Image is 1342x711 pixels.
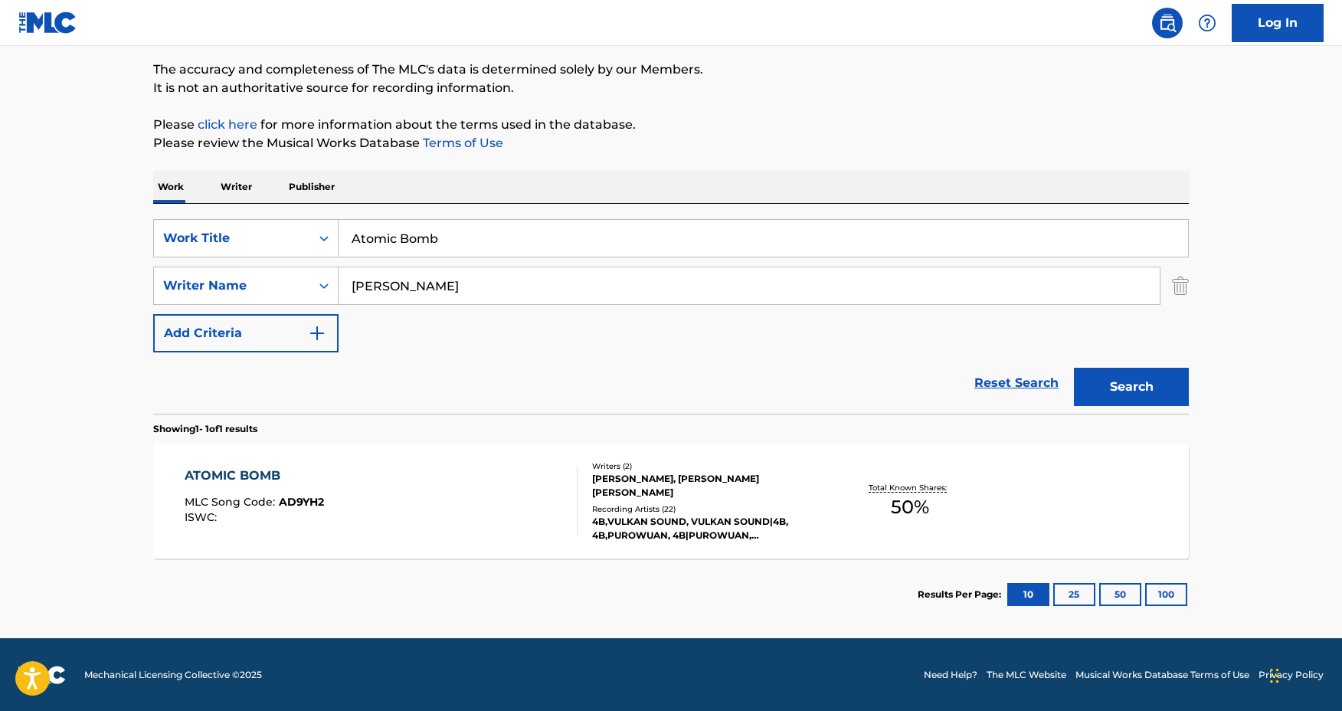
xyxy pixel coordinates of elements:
div: ATOMIC BOMB [185,467,324,485]
p: Results Per Page: [918,588,1005,601]
span: MLC Song Code : [185,495,279,509]
a: Privacy Policy [1259,668,1324,682]
span: Mechanical Licensing Collective © 2025 [84,668,262,682]
img: logo [18,666,66,684]
button: Add Criteria [153,314,339,352]
p: Writer [216,171,257,203]
div: Help [1192,8,1223,38]
p: Please for more information about the terms used in the database. [153,116,1189,134]
div: Drag [1270,653,1279,699]
button: Search [1074,368,1189,406]
div: Writer Name [163,277,301,295]
a: Public Search [1152,8,1183,38]
span: 50 % [891,493,929,521]
img: search [1158,14,1177,32]
button: 50 [1099,583,1141,606]
img: Delete Criterion [1172,267,1189,305]
img: help [1198,14,1216,32]
a: click here [198,117,257,132]
span: AD9YH2 [279,495,324,509]
a: ATOMIC BOMBMLC Song Code:AD9YH2ISWC:Writers (2)[PERSON_NAME], [PERSON_NAME] [PERSON_NAME]Recordin... [153,444,1189,559]
div: [PERSON_NAME], [PERSON_NAME] [PERSON_NAME] [592,472,823,500]
a: Terms of Use [420,136,503,150]
div: Recording Artists ( 22 ) [592,503,823,515]
button: 10 [1007,583,1049,606]
p: Showing 1 - 1 of 1 results [153,422,257,436]
p: Publisher [284,171,339,203]
p: It is not an authoritative source for recording information. [153,79,1189,97]
button: 25 [1053,583,1095,606]
a: Need Help? [924,668,977,682]
button: 100 [1145,583,1187,606]
a: The MLC Website [987,668,1066,682]
span: ISWC : [185,510,221,524]
a: Musical Works Database Terms of Use [1075,668,1249,682]
img: 9d2ae6d4665cec9f34b9.svg [308,324,326,342]
div: Writers ( 2 ) [592,460,823,472]
iframe: Chat Widget [1265,637,1342,711]
p: The accuracy and completeness of The MLC's data is determined solely by our Members. [153,61,1189,79]
p: Total Known Shares: [869,482,951,493]
a: Reset Search [967,366,1066,400]
p: Work [153,171,188,203]
p: Please review the Musical Works Database [153,134,1189,152]
a: Log In [1232,4,1324,42]
form: Search Form [153,219,1189,414]
img: MLC Logo [18,11,77,34]
div: Work Title [163,229,301,247]
div: 4B,VULKAN SOUND, VULKAN SOUND|4B, 4B,PUROWUAN, 4B|PUROWUAN, PUROWUAN|4B [592,515,823,542]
